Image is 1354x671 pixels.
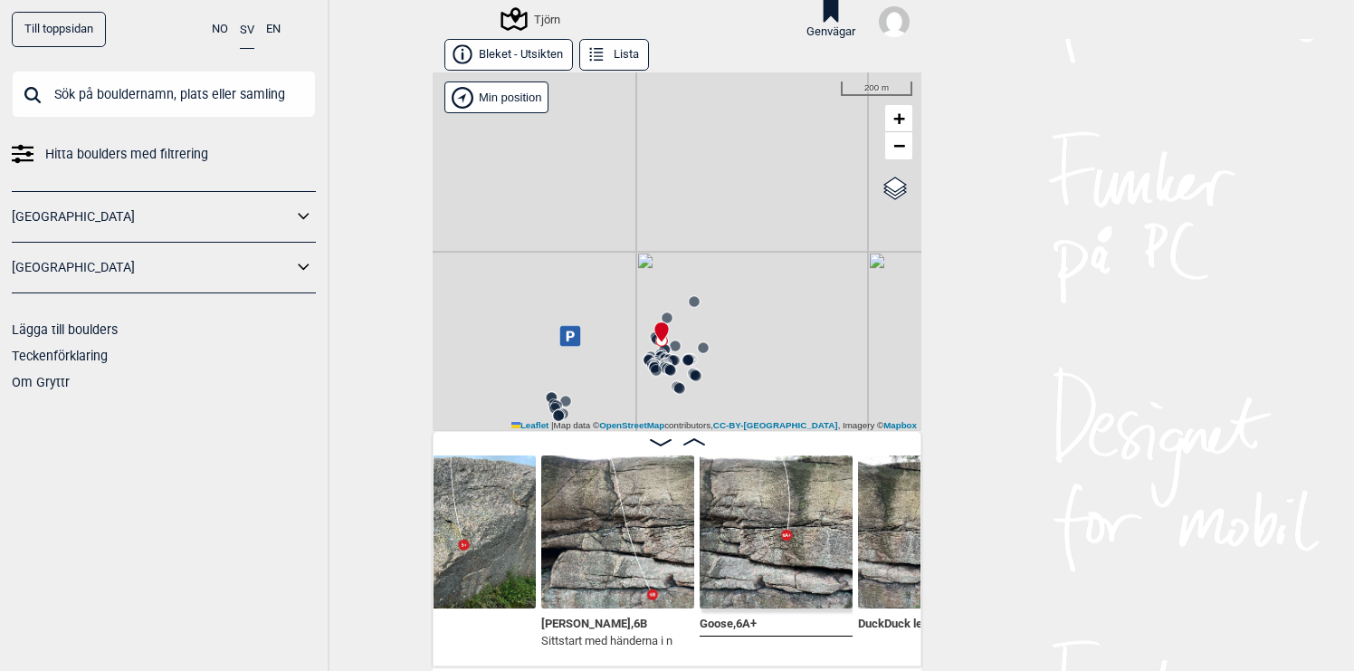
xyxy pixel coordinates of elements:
[12,254,292,281] a: [GEOGRAPHIC_DATA]
[12,375,70,389] a: Om Gryttr
[858,455,1011,609] img: Duck Duck left
[12,322,118,337] a: Lägga till boulders
[212,12,228,47] button: NO
[12,71,316,118] input: Sök på bouldernamn, plats eller samling
[885,105,912,132] a: Zoom in
[841,81,912,96] div: 200 m
[893,134,905,157] span: −
[541,632,672,650] p: Sittstart med händerna i n
[879,6,910,37] img: User fallback1
[700,455,853,609] img: Goose
[541,455,694,609] img: Bruce
[541,613,647,630] span: [PERSON_NAME] , 6B
[12,12,106,47] a: Till toppsidan
[444,81,548,113] div: Vis min position
[858,613,948,630] span: DuckDuck left , 6A
[579,39,649,71] button: Lista
[885,132,912,159] a: Zoom out
[266,12,281,47] button: EN
[240,12,254,49] button: SV
[599,420,664,430] a: OpenStreetMap
[383,455,536,609] img: Dum
[12,349,108,363] a: Teckenförklaring
[503,8,560,30] div: Tjörn
[551,420,554,430] span: |
[878,168,912,208] a: Layers
[700,613,757,630] span: Goose , 6A+
[883,420,917,430] a: Mapbox
[893,107,905,129] span: +
[507,419,921,432] div: Map data © contributors, , Imagery ©
[12,141,316,168] a: Hitta boulders med filtrering
[12,204,292,230] a: [GEOGRAPHIC_DATA]
[713,420,838,430] a: CC-BY-[GEOGRAPHIC_DATA]
[444,39,573,71] button: Bleket - Utsikten
[511,420,548,430] a: Leaflet
[45,141,208,168] span: Hitta boulders med filtrering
